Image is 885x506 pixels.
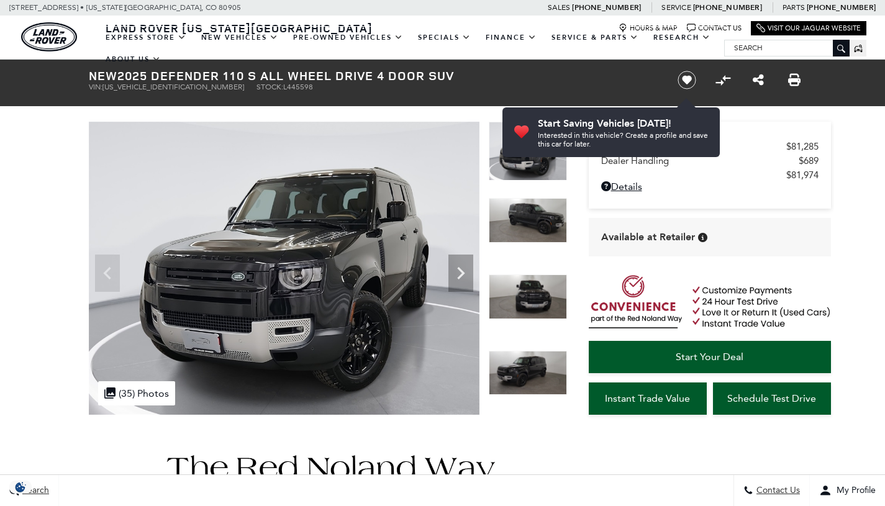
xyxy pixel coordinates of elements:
[102,83,244,91] span: [US_VEHICLE_IDENTIFICATION_NUMBER]
[727,392,816,404] span: Schedule Test Drive
[601,141,819,152] a: MSRP $81,285
[489,351,567,395] img: New 2025 Santorini Black LAND ROVER S image 4
[21,22,77,52] img: Land Rover
[544,27,646,48] a: Service & Parts
[572,2,641,12] a: [PHONE_NUMBER]
[786,141,819,152] span: $81,285
[605,392,690,404] span: Instant Trade Value
[98,48,168,70] a: About Us
[619,24,678,33] a: Hours & Map
[783,3,805,12] span: Parts
[98,20,380,35] a: Land Rover [US_STATE][GEOGRAPHIC_DATA]
[646,27,718,48] a: Research
[489,198,567,243] img: New 2025 Santorini Black LAND ROVER S image 2
[807,2,876,12] a: [PHONE_NUMBER]
[725,40,849,55] input: Search
[89,67,117,84] strong: New
[6,481,35,494] section: Click to Open Cookie Consent Modal
[601,155,819,166] a: Dealer Handling $689
[799,155,819,166] span: $689
[687,24,742,33] a: Contact Us
[489,122,567,181] img: New 2025 Santorini Black LAND ROVER S image 1
[713,382,831,415] a: Schedule Test Drive
[661,3,691,12] span: Service
[411,27,478,48] a: Specials
[89,83,102,91] span: VIN:
[489,274,567,319] img: New 2025 Santorini Black LAND ROVER S image 3
[788,73,801,88] a: Print this New 2025 Defender 110 S All Wheel Drive 4 Door SUV
[9,3,241,12] a: [STREET_ADDRESS] • [US_STATE][GEOGRAPHIC_DATA], CO 80905
[601,169,819,181] a: $81,974
[676,351,743,363] span: Start Your Deal
[89,122,479,415] img: New 2025 Santorini Black LAND ROVER S image 1
[283,83,313,91] span: L445598
[106,20,373,35] span: Land Rover [US_STATE][GEOGRAPHIC_DATA]
[98,381,175,405] div: (35) Photos
[693,2,762,12] a: [PHONE_NUMBER]
[601,141,786,152] span: MSRP
[194,27,286,48] a: New Vehicles
[698,233,707,242] div: Vehicle is in stock and ready for immediate delivery. Due to demand, availability is subject to c...
[756,24,861,33] a: Visit Our Jaguar Website
[98,27,194,48] a: EXPRESS STORE
[21,22,77,52] a: land-rover
[589,341,831,373] a: Start Your Deal
[601,155,799,166] span: Dealer Handling
[786,169,819,181] span: $81,974
[448,255,473,292] div: Next
[6,481,35,494] img: Opt-Out Icon
[89,69,657,83] h1: 2025 Defender 110 S All Wheel Drive 4 Door SUV
[810,475,885,506] button: Open user profile menu
[753,486,800,496] span: Contact Us
[548,3,570,12] span: Sales
[673,70,701,90] button: Save vehicle
[832,486,876,496] span: My Profile
[478,27,544,48] a: Finance
[256,83,283,91] span: Stock:
[601,230,695,244] span: Available at Retailer
[286,27,411,48] a: Pre-Owned Vehicles
[601,181,819,192] a: Details
[589,382,707,415] a: Instant Trade Value
[98,27,724,70] nav: Main Navigation
[753,73,764,88] a: Share this New 2025 Defender 110 S All Wheel Drive 4 Door SUV
[714,71,732,89] button: Compare vehicle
